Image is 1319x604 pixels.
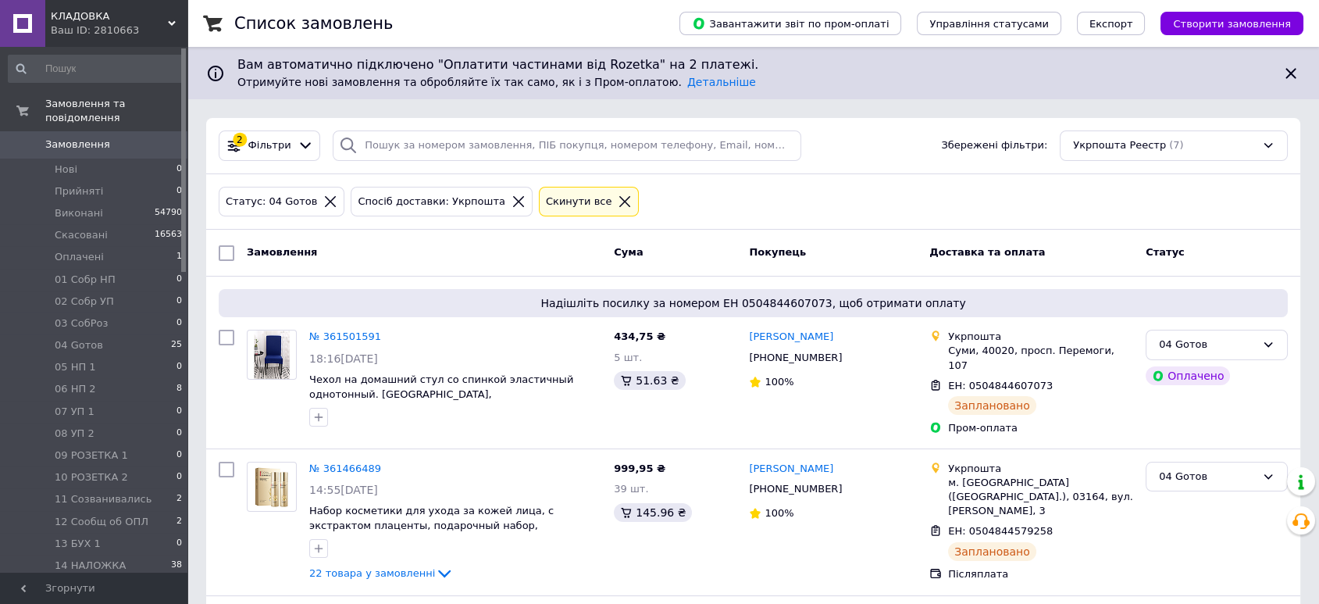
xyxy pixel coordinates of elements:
span: 25 [171,338,182,352]
span: Статус [1146,246,1185,258]
a: Створити замовлення [1145,17,1303,29]
div: 145.96 ₴ [614,503,692,522]
a: Фото товару [247,462,297,512]
span: 01 Cобр НП [55,273,116,287]
span: 0 [176,360,182,374]
span: 09 РОЗЕТКА 1 [55,449,128,463]
span: Укрпошта Реестр [1073,138,1166,153]
a: Фото товару [247,330,297,380]
span: Завантажити звіт по пром-оплаті [692,16,889,30]
span: Вам автоматично підключено "Оплатити частинами від Rozetka" на 2 платежі. [237,56,1269,74]
span: 18:16[DATE] [309,352,378,365]
div: Статус: 04 Gотов [223,194,320,210]
button: Завантажити звіт по пром-оплаті [679,12,901,35]
span: 12 Сообщ об ОПЛ [55,515,148,529]
span: Покупець [749,246,806,258]
span: Надішліть посилку за номером ЕН 0504844607073, щоб отримати оплату [225,295,1282,311]
span: Замовлення [45,138,110,152]
div: 04 Gотов [1159,469,1256,485]
a: Детальніше [687,76,756,88]
div: Заплановано [948,396,1036,415]
a: [PERSON_NAME] [749,462,833,477]
div: Пром-оплата [948,421,1133,435]
span: 02 Cобр УП [55,295,114,309]
span: [PHONE_NUMBER] [749,483,842,495]
span: Замовлення та повідомлення [45,97,187,125]
span: 0 [176,163,182,177]
a: [PERSON_NAME] [749,330,833,345]
span: (7) [1169,139,1183,151]
span: Фільтри [248,138,291,153]
span: 2 [176,515,182,529]
span: [PHONE_NUMBER] [749,352,842,363]
div: Ваш ID: 2810663 [51,23,187,38]
div: 51.63 ₴ [614,371,685,390]
div: Оплачено [1146,366,1230,385]
span: Управління статусами [929,18,1049,30]
span: 11 Созванивались [55,492,152,506]
span: 0 [176,470,182,484]
div: Укрпошта [948,462,1133,476]
button: Управління статусами [917,12,1061,35]
span: 100% [765,507,793,519]
a: № 361466489 [309,463,381,474]
span: 04 Gотов [55,338,103,352]
span: Створити замовлення [1173,18,1291,30]
span: Замовлення [247,246,317,258]
span: 03 CобРоз [55,316,108,331]
span: 06 НП 2 [55,382,96,396]
div: Cкинути все [543,194,615,210]
div: м. [GEOGRAPHIC_DATA] ([GEOGRAPHIC_DATA].), 03164, вул. [PERSON_NAME], 3 [948,476,1133,519]
span: 434,75 ₴ [614,331,665,342]
div: Заплановано [948,542,1036,561]
span: 0 [176,295,182,309]
span: 16563 [155,228,182,242]
span: Прийняті [55,184,103,198]
div: 2 [233,133,247,147]
span: ЕН: 0504844607073 [948,380,1053,391]
span: 0 [176,449,182,463]
input: Пошук за номером замовлення, ПІБ покупця, номером телефону, Email, номером накладної [333,130,801,161]
div: 04 Gотов [1159,337,1256,353]
span: 0 [176,273,182,287]
span: ЕН: 0504844579258 [948,525,1053,537]
span: 0 [176,184,182,198]
span: 100% [765,376,793,388]
span: Доставка та оплата [929,246,1045,258]
span: КЛАДОВКА [51,9,168,23]
span: 08 УП 2 [55,427,94,441]
div: Післяплата [948,567,1133,581]
span: Оплачені [55,250,104,264]
a: Чехол на домашний стул со спинкой эластичный однотонный. [GEOGRAPHIC_DATA], [GEOGRAPHIC_DATA] [309,373,573,414]
div: Укрпошта [948,330,1133,344]
img: Фото товару [254,331,291,379]
span: 1 [176,250,182,264]
a: Набор косметики для ухода за кожей лица, с экстрактом плаценты, подарочный набор, антивозрастной ... [309,505,554,545]
span: 8 [176,382,182,396]
button: Створити замовлення [1160,12,1303,35]
span: Нові [55,163,77,177]
span: Скасовані [55,228,108,242]
span: 22 товара у замовленні [309,567,435,579]
span: 999,95 ₴ [614,463,665,474]
span: 39 шт. [614,483,648,495]
span: Експорт [1089,18,1133,30]
h1: Список замовлень [234,14,393,33]
a: № 361501591 [309,331,381,342]
span: 0 [176,405,182,419]
span: 0 [176,427,182,441]
img: Фото товару [248,464,296,509]
span: 2 [176,492,182,506]
button: Експорт [1077,12,1146,35]
span: 5 шт. [614,352,642,363]
span: 14 НАЛОЖКА [55,559,126,573]
span: 13 БУХ 1 [55,537,101,551]
span: 10 РОЗЕТКА 2 [55,470,128,484]
div: Спосіб доставки: Укрпошта [355,194,508,210]
div: Суми, 40020, просп. Перемоги, 107 [948,344,1133,372]
input: Пошук [8,55,184,83]
span: 0 [176,537,182,551]
span: 05 НП 1 [55,360,96,374]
